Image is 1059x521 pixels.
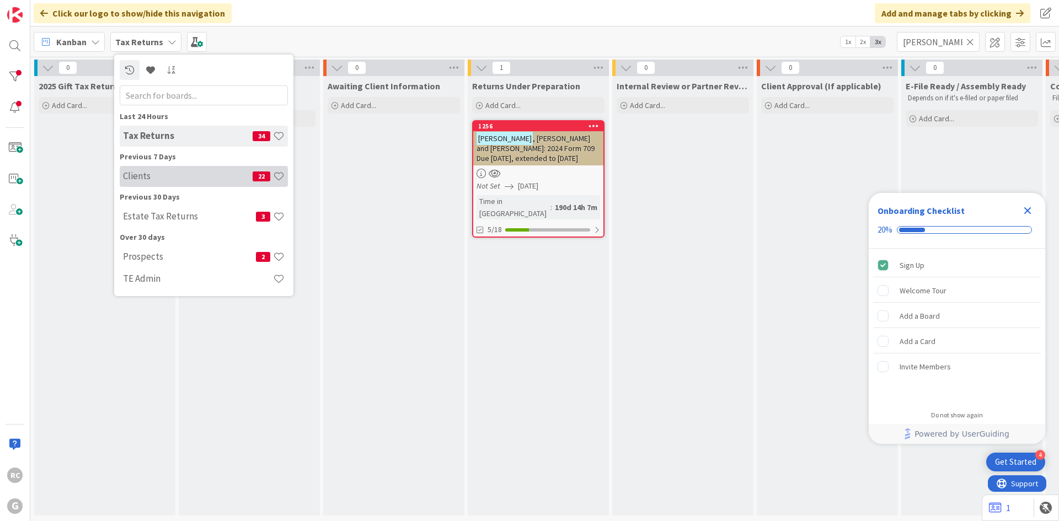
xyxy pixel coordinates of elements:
[897,32,980,52] input: Quick Filter...
[253,171,270,181] span: 22
[120,85,288,105] input: Search for boards...
[878,225,1036,235] div: Checklist progress: 20%
[39,80,122,92] span: 2025 Gift Tax Returns
[906,80,1026,92] span: E-File Ready / Assembly Ready
[869,249,1045,404] div: Checklist items
[472,120,605,238] a: 1256[PERSON_NAME], [PERSON_NAME] and [PERSON_NAME]: 2024 Form 709 Due [DATE], extended to [DATE]N...
[900,335,935,348] div: Add a Card
[900,259,924,272] div: Sign Up
[256,212,270,222] span: 3
[123,251,256,262] h4: Prospects
[855,36,870,47] span: 2x
[637,61,655,74] span: 0
[874,424,1040,444] a: Powered by UserGuiding
[774,100,810,110] span: Add Card...
[630,100,665,110] span: Add Card...
[120,151,288,163] div: Previous 7 Days
[23,2,50,15] span: Support
[256,252,270,262] span: 2
[485,100,521,110] span: Add Card...
[58,61,77,74] span: 0
[120,191,288,203] div: Previous 30 Days
[120,111,288,122] div: Last 24 Hours
[56,35,87,49] span: Kanban
[123,273,273,284] h4: TE Admin
[873,278,1041,303] div: Welcome Tour is incomplete.
[123,211,256,222] h4: Estate Tax Returns
[875,3,1030,23] div: Add and manage tabs by clicking
[477,181,500,191] i: Not Set
[7,468,23,483] div: RC
[123,170,253,181] h4: Clients
[550,201,552,213] span: :
[926,61,944,74] span: 0
[617,80,749,92] span: Internal Review or Partner Review
[472,80,580,92] span: Returns Under Preparation
[341,100,376,110] span: Add Card...
[989,501,1010,514] a: 1
[873,304,1041,328] div: Add a Board is incomplete.
[986,453,1045,471] div: Open Get Started checklist, remaining modules: 4
[781,61,800,74] span: 0
[900,309,940,323] div: Add a Board
[908,94,1036,103] p: Depends on if it's e-filed or paper filed
[253,131,270,141] span: 34
[919,114,954,123] span: Add Card...
[873,355,1041,379] div: Invite Members is incomplete.
[1019,202,1036,219] div: Close Checklist
[123,130,253,141] h4: Tax Returns
[52,100,87,110] span: Add Card...
[34,3,232,23] div: Click our logo to show/hide this navigation
[873,253,1041,277] div: Sign Up is complete.
[869,424,1045,444] div: Footer
[878,204,965,217] div: Onboarding Checklist
[477,195,550,219] div: Time in [GEOGRAPHIC_DATA]
[478,122,603,130] div: 1256
[115,36,163,47] b: Tax Returns
[120,232,288,243] div: Over 30 days
[869,193,1045,444] div: Checklist Container
[552,201,600,213] div: 190d 14h 7m
[477,132,533,144] mark: [PERSON_NAME]
[931,411,983,420] div: Do not show again
[870,36,885,47] span: 3x
[477,133,595,163] span: , [PERSON_NAME] and [PERSON_NAME]: 2024 Form 709 Due [DATE], extended to [DATE]
[1035,450,1045,460] div: 4
[761,80,881,92] span: Client Approval (If applicable)
[873,329,1041,353] div: Add a Card is incomplete.
[473,121,603,131] div: 1256
[914,427,1009,441] span: Powered by UserGuiding
[328,80,440,92] span: Awaiting Client Information
[900,360,951,373] div: Invite Members
[7,498,23,514] div: G
[492,61,511,74] span: 1
[995,456,1036,468] div: Get Started
[841,36,855,47] span: 1x
[878,225,892,235] div: 20%
[473,121,603,165] div: 1256[PERSON_NAME], [PERSON_NAME] and [PERSON_NAME]: 2024 Form 709 Due [DATE], extended to [DATE]
[347,61,366,74] span: 0
[488,224,502,235] span: 5/18
[518,180,538,192] span: [DATE]
[7,7,23,23] img: Visit kanbanzone.com
[900,284,946,297] div: Welcome Tour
